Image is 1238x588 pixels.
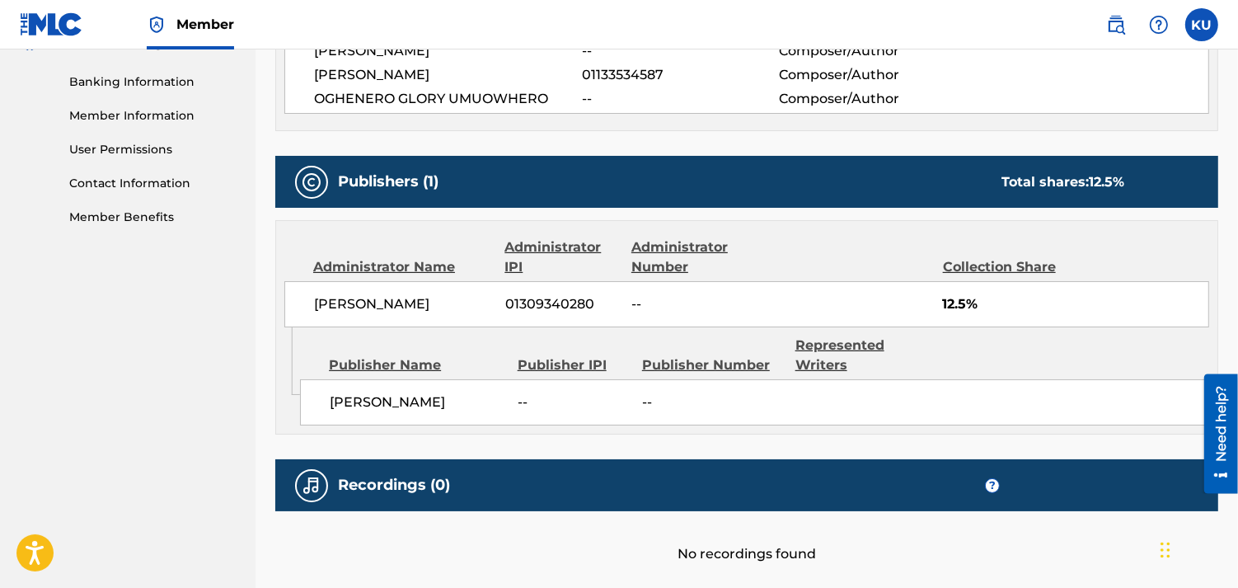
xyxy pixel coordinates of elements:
[314,41,583,61] span: [PERSON_NAME]
[1106,15,1126,35] img: search
[1185,8,1218,41] div: User Menu
[642,393,783,412] span: --
[302,476,321,496] img: Recordings
[314,65,583,85] span: [PERSON_NAME]
[330,393,505,412] span: [PERSON_NAME]
[504,238,619,277] div: Administrator IPI
[943,294,1208,314] span: 12.5%
[779,41,958,61] span: Composer/Author
[275,511,1218,564] div: No recordings found
[505,294,619,314] span: 01309340280
[69,209,236,226] a: Member Benefits
[1156,509,1238,588] iframe: Chat Widget
[147,15,166,35] img: Top Rightsholder
[1089,174,1124,190] span: 12.5 %
[583,41,780,61] span: --
[583,65,780,85] span: 01133534587
[1001,172,1124,192] div: Total shares:
[986,479,999,492] span: ?
[314,294,493,314] span: [PERSON_NAME]
[176,15,234,34] span: Member
[518,393,630,412] span: --
[314,89,583,109] span: OGHENERO GLORY UMUOWHERO
[338,476,450,495] h5: Recordings (0)
[583,89,780,109] span: --
[1100,8,1132,41] a: Public Search
[20,12,83,36] img: MLC Logo
[69,107,236,125] a: Member Information
[631,294,775,314] span: --
[795,336,936,375] div: Represented Writers
[313,257,492,277] div: Administrator Name
[518,355,630,375] div: Publisher IPI
[338,172,438,191] h5: Publishers (1)
[631,238,775,277] div: Administrator Number
[779,65,958,85] span: Composer/Author
[1161,525,1170,575] div: Drag
[69,73,236,91] a: Banking Information
[1149,15,1169,35] img: help
[1192,374,1238,494] iframe: Resource Center
[69,141,236,158] a: User Permissions
[642,355,783,375] div: Publisher Number
[18,12,40,87] div: Need help?
[943,257,1077,277] div: Collection Share
[329,355,505,375] div: Publisher Name
[779,89,958,109] span: Composer/Author
[1142,8,1175,41] div: Help
[69,175,236,192] a: Contact Information
[302,172,321,192] img: Publishers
